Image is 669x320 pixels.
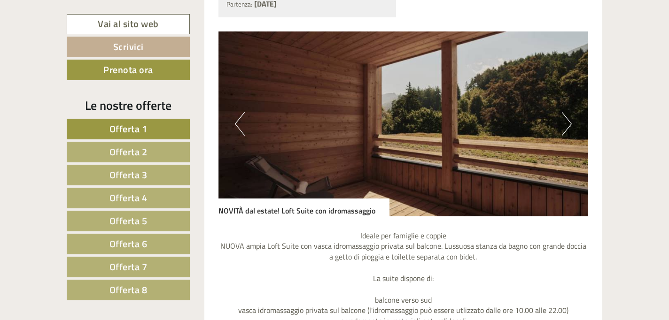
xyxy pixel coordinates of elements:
[109,259,148,274] span: Offerta 7
[109,236,148,251] span: Offerta 6
[67,37,190,57] a: Scrivici
[109,282,148,297] span: Offerta 8
[109,168,148,182] span: Offerta 3
[109,190,148,205] span: Offerta 4
[218,198,389,216] div: NOVITÀ dal estate! Loft Suite con idromassaggio
[218,31,589,216] img: image
[67,14,190,34] a: Vai al sito web
[109,122,148,136] span: Offerta 1
[562,112,572,136] button: Next
[109,145,148,159] span: Offerta 2
[67,97,190,114] div: Le nostre offerte
[109,213,148,228] span: Offerta 5
[235,112,245,136] button: Previous
[67,60,190,80] a: Prenota ora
